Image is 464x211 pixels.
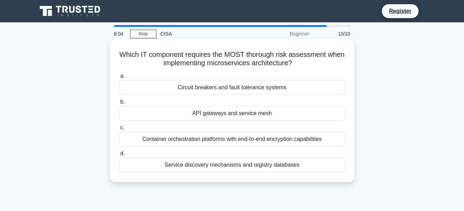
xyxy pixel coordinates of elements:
div: CISA [156,27,252,41]
h5: Which IT component requires the MOST thorough risk assessment when implementing microservices arc... [118,50,346,68]
span: b. [120,99,125,105]
div: 8:04 [110,27,130,41]
a: Register [385,7,415,15]
div: 10/10 [314,27,355,41]
div: Beginner [252,27,314,41]
span: d. [120,150,125,156]
div: Circuit breakers and fault tolerance systems [119,80,345,95]
div: API gateways and service mesh [119,106,345,121]
div: Container orchestration platforms with end-to-end encryption capabilities [119,132,345,146]
span: a. [120,73,125,79]
a: Stop [130,30,156,38]
div: Service discovery mechanisms and registry databases [119,158,345,172]
span: c. [120,125,124,130]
